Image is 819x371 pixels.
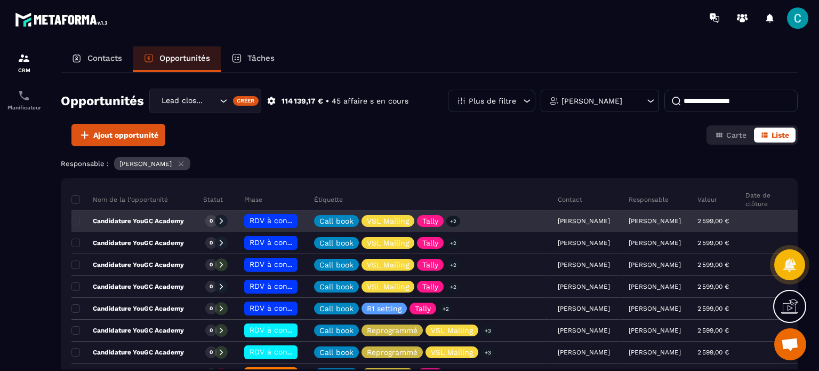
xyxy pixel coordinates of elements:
a: Opportunités [133,46,221,72]
p: Call book [319,239,354,247]
p: +3 [481,325,495,336]
div: Ouvrir le chat [774,328,806,360]
button: Liste [754,128,796,143]
p: Date de clôture [745,191,789,208]
p: Plus de filtre [469,97,516,105]
p: Candidature YouGC Academy [71,217,184,225]
p: 2 599,00 € [697,305,729,312]
p: +2 [439,303,453,314]
p: Tally [415,305,431,312]
p: [PERSON_NAME] [629,327,681,334]
p: 0 [210,217,213,225]
p: 0 [210,349,213,356]
p: Tâches [247,53,275,63]
p: CRM [3,67,45,73]
span: Carte [726,131,746,139]
p: Call book [319,305,354,312]
p: Candidature YouGC Academy [71,304,184,313]
p: Candidature YouGC Academy [71,326,184,335]
p: Contact [558,195,582,204]
button: Ajout opportunité [71,124,165,146]
p: 0 [210,239,213,247]
span: RDV à confimer ❓ [250,216,318,225]
p: Candidature YouGC Academy [71,239,184,247]
p: 2 599,00 € [697,327,729,334]
p: 0 [210,305,213,312]
div: Search for option [149,89,261,113]
a: formationformationCRM [3,44,45,81]
p: Call book [319,349,354,356]
p: Nom de la l'opportunité [71,195,168,204]
p: Responsable [629,195,669,204]
p: Reprogrammé [367,349,417,356]
span: Ajout opportunité [93,130,158,140]
p: [PERSON_NAME] [629,239,681,247]
span: RDV à confimer ❓ [250,260,318,269]
p: 114 139,17 € [282,96,323,106]
p: VSL Mailing [367,261,409,269]
p: Call book [319,217,354,225]
p: Call book [319,283,354,290]
img: logo [15,10,111,29]
a: schedulerschedulerPlanificateur [3,81,45,119]
p: +2 [446,281,460,293]
p: +2 [446,259,460,271]
p: 0 [210,261,213,269]
p: +2 [446,216,460,227]
p: Étiquette [314,195,343,204]
p: VSL Mailing [431,327,473,334]
p: VSL Mailing [367,239,409,247]
span: RDV à confimer ❓ [250,304,318,312]
img: formation [18,52,30,65]
p: [PERSON_NAME] [629,305,681,312]
p: Reprogrammé [367,327,417,334]
p: 2 599,00 € [697,239,729,247]
p: [PERSON_NAME] [629,217,681,225]
p: [PERSON_NAME] [629,283,681,290]
p: Call book [319,261,354,269]
p: Candidature YouGC Academy [71,261,184,269]
p: [PERSON_NAME] [119,160,172,168]
p: Phase [244,195,262,204]
p: Valeur [697,195,717,204]
p: Tally [422,261,438,269]
button: Carte [709,128,753,143]
p: Statut [203,195,223,204]
p: 0 [210,283,213,290]
p: 45 affaire s en cours [332,96,408,106]
span: Lead closing [159,95,206,107]
p: [PERSON_NAME] [629,349,681,356]
span: RDV à confimer ❓ [250,282,318,290]
p: Planificateur [3,105,45,110]
p: 2 599,00 € [697,349,729,356]
span: Liste [772,131,789,139]
span: RDV à confimer ❓ [250,238,318,247]
p: +2 [446,238,460,249]
p: Call book [319,327,354,334]
input: Search for option [206,95,217,107]
h2: Opportunités [61,90,144,112]
p: Tally [422,283,438,290]
p: [PERSON_NAME] [629,261,681,269]
p: Tally [422,239,438,247]
p: 0 [210,327,213,334]
p: Opportunités [159,53,210,63]
div: Créer [233,96,259,106]
p: 2 599,00 € [697,217,729,225]
p: 2 599,00 € [697,261,729,269]
p: Candidature YouGC Academy [71,348,184,357]
img: scheduler [18,89,30,102]
span: RDV à conf. A RAPPELER [250,326,339,334]
p: VSL Mailing [431,349,473,356]
p: • [326,96,329,106]
p: R1 setting [367,305,402,312]
p: VSL Mailing [367,217,409,225]
p: +3 [481,347,495,358]
p: [PERSON_NAME] [561,97,622,105]
span: RDV à conf. A RAPPELER [250,348,339,356]
p: Tally [422,217,438,225]
a: Contacts [61,46,133,72]
p: Contacts [87,53,122,63]
p: Candidature YouGC Academy [71,282,184,291]
p: VSL Mailing [367,283,409,290]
